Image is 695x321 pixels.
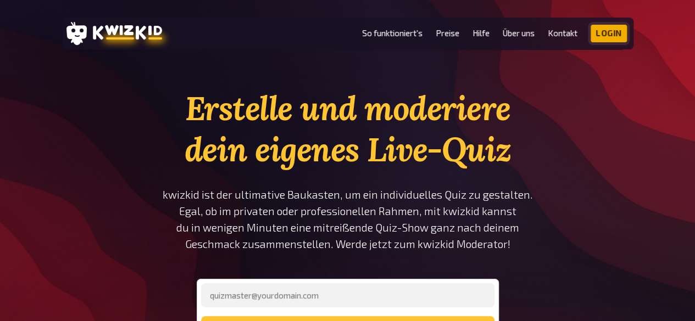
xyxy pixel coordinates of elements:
[548,29,577,38] a: Kontakt
[162,88,533,170] h1: Erstelle und moderiere dein eigenes Live-Quiz
[436,29,459,38] a: Preise
[503,29,535,38] a: Über uns
[472,29,490,38] a: Hilfe
[201,283,494,307] input: quizmaster@yourdomain.com
[162,187,533,252] p: kwizkid ist der ultimative Baukasten, um ein individuelles Quiz zu gestalten. Egal, ob im private...
[362,29,422,38] a: So funktioniert's
[591,25,627,42] a: Login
